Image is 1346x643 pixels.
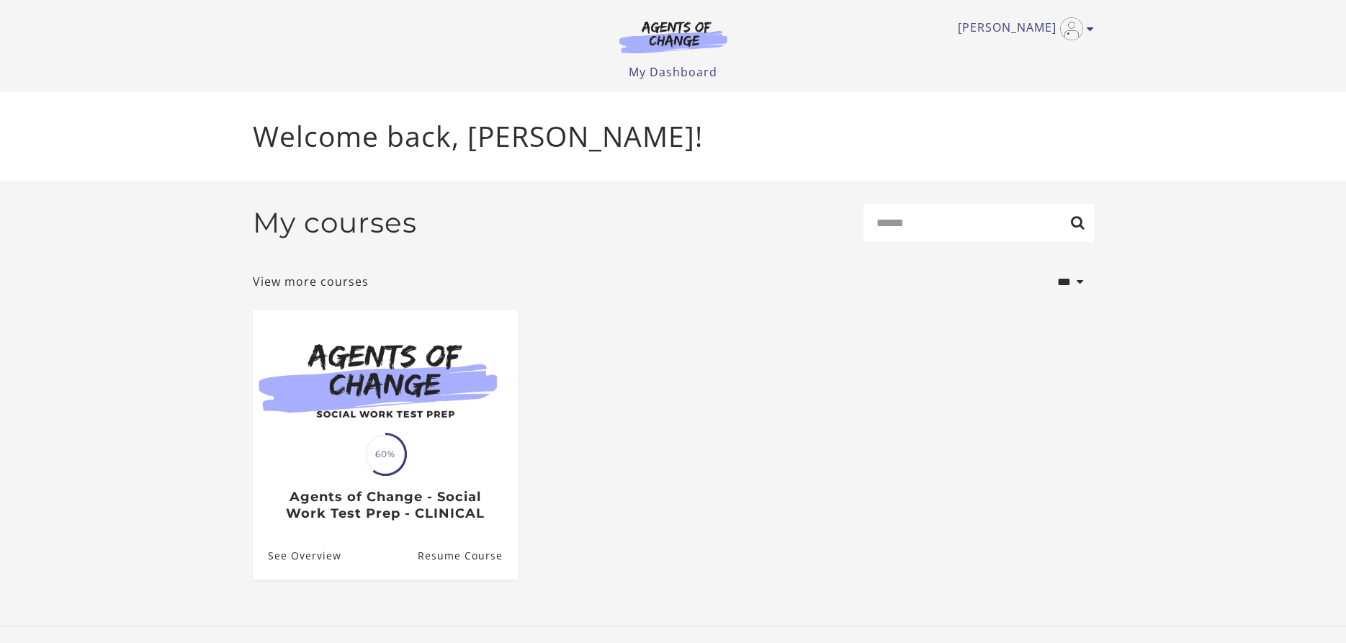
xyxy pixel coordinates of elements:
h2: My courses [253,206,417,240]
a: Toggle menu [958,17,1087,40]
p: Welcome back, [PERSON_NAME]! [253,115,1094,158]
a: View more courses [253,273,369,290]
span: 60% [366,435,405,474]
a: Agents of Change - Social Work Test Prep - CLINICAL: See Overview [253,533,341,580]
a: My Dashboard [629,64,717,80]
h3: Agents of Change - Social Work Test Prep - CLINICAL [268,489,502,521]
a: Agents of Change - Social Work Test Prep - CLINICAL: Resume Course [417,533,517,580]
img: Agents of Change Logo [604,20,742,53]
